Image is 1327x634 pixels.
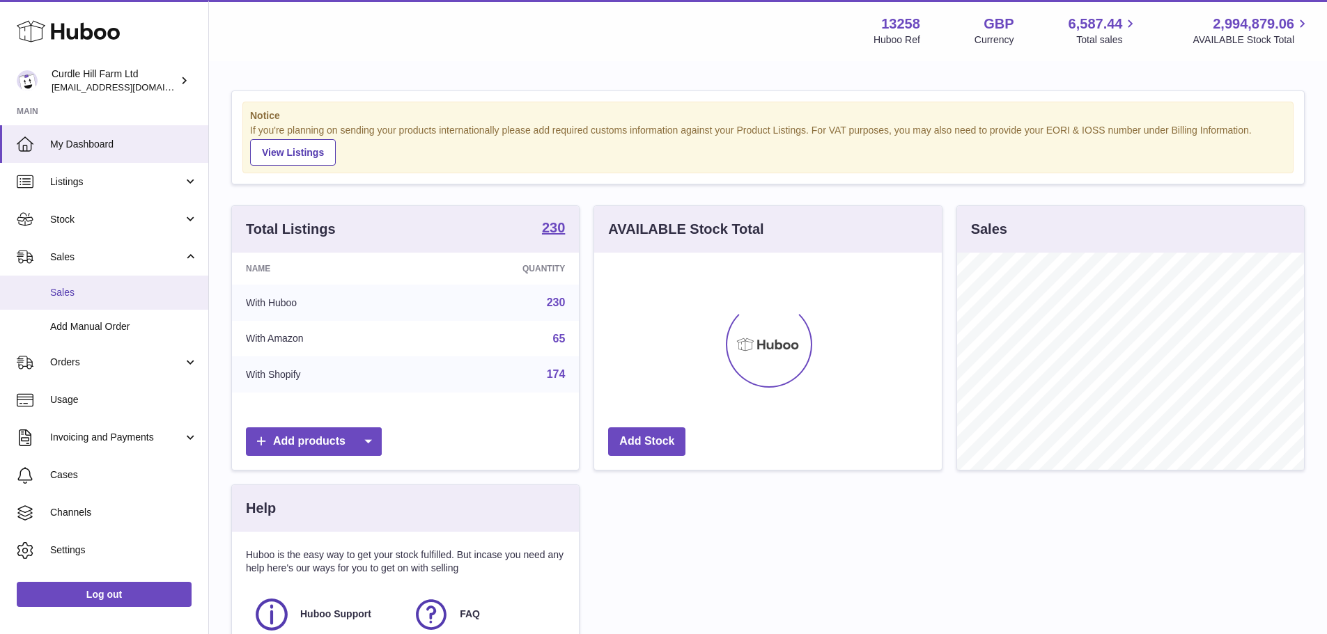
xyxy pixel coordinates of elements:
[1069,15,1123,33] span: 6,587.44
[50,286,198,299] span: Sales
[1069,15,1139,47] a: 6,587.44 Total sales
[422,253,580,285] th: Quantity
[246,499,276,518] h3: Help
[542,221,565,237] a: 230
[50,393,198,406] span: Usage
[608,427,685,456] a: Add Stock
[50,138,198,151] span: My Dashboard
[246,427,382,456] a: Add products
[460,608,480,621] span: FAQ
[17,582,192,607] a: Log out
[881,15,920,33] strong: 13258
[232,321,422,357] td: With Amazon
[553,333,566,344] a: 65
[232,285,422,321] td: With Huboo
[253,596,398,633] a: Huboo Support
[971,220,1007,239] h3: Sales
[50,213,183,226] span: Stock
[50,506,198,519] span: Channels
[50,320,198,333] span: Add Manual Order
[50,468,198,482] span: Cases
[412,596,558,633] a: FAQ
[250,124,1286,166] div: If you're planning on sending your products internationally please add required customs informati...
[52,68,177,94] div: Curdle Hill Farm Ltd
[232,356,422,393] td: With Shopify
[608,220,763,239] h3: AVAILABLE Stock Total
[52,81,205,93] span: [EMAIL_ADDRESS][DOMAIN_NAME]
[246,220,336,239] h3: Total Listings
[50,431,183,444] span: Invoicing and Payments
[50,251,183,264] span: Sales
[1193,33,1310,47] span: AVAILABLE Stock Total
[232,253,422,285] th: Name
[250,109,1286,122] strong: Notice
[300,608,371,621] span: Huboo Support
[547,296,566,308] a: 230
[984,15,1014,33] strong: GBP
[17,70,38,91] img: internalAdmin-13258@internal.huboo.com
[250,139,336,166] a: View Listings
[1193,15,1310,47] a: 2,994,879.06 AVAILABLE Stock Total
[542,221,565,235] strong: 230
[50,175,183,189] span: Listings
[547,368,566,380] a: 174
[1076,33,1138,47] span: Total sales
[975,33,1014,47] div: Currency
[1213,15,1294,33] span: 2,994,879.06
[246,548,565,575] p: Huboo is the easy way to get your stock fulfilled. But incase you need any help here's our ways f...
[874,33,920,47] div: Huboo Ref
[50,356,183,369] span: Orders
[50,544,198,557] span: Settings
